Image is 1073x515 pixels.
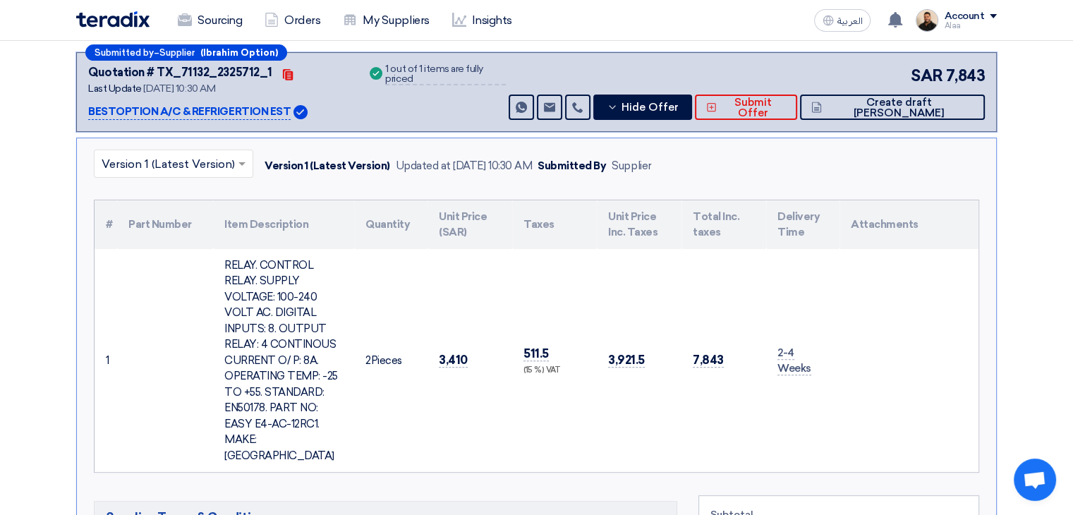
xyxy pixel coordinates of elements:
[612,158,651,174] div: Supplier
[166,5,253,36] a: Sourcing
[777,346,811,376] span: 2-4 Weeks
[332,5,440,36] a: My Suppliers
[439,353,468,368] span: 3,410
[143,83,215,95] span: [DATE] 10:30 AM
[695,95,797,120] button: Submit Offer
[693,353,724,368] span: 7,843
[608,353,645,368] span: 3,921.5
[396,158,533,174] div: Updated at [DATE] 10:30 AM
[911,64,943,87] span: SAR
[88,64,272,81] div: Quotation # TX_71132_2325712_1
[213,200,354,249] th: Item Description
[538,158,606,174] div: Submitted By
[523,346,549,361] span: 511.5
[681,200,766,249] th: Total Inc. taxes
[200,48,278,57] b: (Ibrahim Option)
[88,104,291,121] p: BESTOPTION A/C & REFRIGERTION EST
[293,105,308,119] img: Verified Account
[944,22,997,30] div: Alaa
[622,102,679,113] span: Hide Offer
[117,200,213,249] th: Part Number
[597,200,681,249] th: Unit Price Inc. Taxes
[428,200,512,249] th: Unit Price (SAR)
[159,48,195,57] span: Supplier
[916,9,938,32] img: MAA_1717931611039.JPG
[523,365,586,377] div: (15 %) VAT
[95,249,117,473] td: 1
[441,5,523,36] a: Insights
[265,158,390,174] div: Version 1 (Latest Version)
[839,200,978,249] th: Attachments
[354,200,428,249] th: Quantity
[85,44,287,61] div: –
[88,83,142,95] span: Last Update
[512,200,597,249] th: Taxes
[95,48,154,57] span: Submitted by
[944,11,984,23] div: Account
[945,64,985,87] span: 7,843
[720,97,786,119] span: Submit Offer
[1014,459,1056,501] a: Open chat
[76,11,150,28] img: Teradix logo
[253,5,332,36] a: Orders
[814,9,871,32] button: العربية
[365,354,371,367] span: 2
[593,95,692,120] button: Hide Offer
[825,97,974,119] span: Create draft [PERSON_NAME]
[800,95,985,120] button: Create draft [PERSON_NAME]
[354,249,428,473] td: Pieces
[385,64,505,85] div: 1 out of 1 items are fully priced
[224,257,343,464] div: RELAY. CONTROL RELAY. SUPPLY VOLTAGE: 100-240 VOLT AC. DIGITAL INPUTS: 8. OUTPUT RELAY: 4 CONTINO...
[95,200,117,249] th: #
[766,200,839,249] th: Delivery Time
[837,16,862,26] span: العربية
